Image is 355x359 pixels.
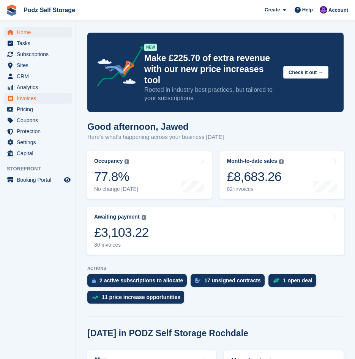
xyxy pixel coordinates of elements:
span: Subscriptions [17,49,62,60]
a: 2 active subscriptions to allocate [87,274,191,291]
a: Occupancy 77.8% No change [DATE] [87,151,212,199]
span: Invoices [17,93,62,104]
div: 17 unsigned contracts [204,277,261,283]
div: £3,103.22 [94,225,149,240]
a: Podz Self Storage [21,4,78,16]
a: 11 price increase opportunities [87,291,188,307]
img: deal-1b604bf984904fb50ccaf53a9ad4b4a5d6e5aea283cecdc64d6e3604feb123c2.svg [273,278,279,283]
a: menu [4,82,72,93]
img: icon-info-grey-7440780725fd019a000dd9b08b2336e03edf1995a4989e88bcd33f0948082b44.svg [142,215,146,220]
span: Booking Portal [17,175,62,185]
span: Create [265,6,280,14]
a: menu [4,27,72,38]
span: Help [302,6,313,14]
img: Jawed Chowdhary [320,6,327,14]
span: Analytics [17,82,62,93]
div: Month-to-date sales [227,158,277,164]
div: Occupancy [94,158,123,164]
span: Capital [17,148,62,159]
p: Rooted in industry best practices, but tailored to your subscriptions. [144,86,277,102]
a: menu [4,60,72,71]
div: 11 price increase opportunities [102,294,180,300]
span: Tasks [17,38,62,49]
img: icon-info-grey-7440780725fd019a000dd9b08b2336e03edf1995a4989e88bcd33f0948082b44.svg [279,159,284,164]
span: Home [17,27,62,38]
a: menu [4,49,72,60]
a: menu [4,93,72,104]
span: Coupons [17,115,62,126]
div: Awaiting payment [94,214,140,220]
span: Pricing [17,104,62,115]
span: Sites [17,60,62,71]
div: 1 open deal [283,277,312,283]
div: £8,683.26 [227,169,284,184]
span: Protection [17,126,62,137]
a: menu [4,104,72,115]
a: Awaiting payment £3,103.22 30 invoices [87,207,344,255]
img: stora-icon-8386f47178a22dfd0bd8f6a31ec36ba5ce8667c1dd55bd0f319d3a0aa187defe.svg [6,5,17,16]
a: menu [4,71,72,82]
h1: Good afternoon, Jawed [87,121,224,132]
span: Account [328,6,348,14]
button: Check it out → [283,66,328,79]
span: Settings [17,137,62,148]
a: 1 open deal [268,274,320,291]
div: 77.8% [94,169,138,184]
div: 2 active subscriptions to allocate [99,277,183,283]
h2: [DATE] in PODZ Self Storage Rochdale [87,328,248,339]
a: menu [4,38,72,49]
span: Storefront [7,165,76,173]
img: contract_signature_icon-13c848040528278c33f63329250d36e43548de30e8caae1d1a13099fd9432cc5.svg [195,278,200,283]
div: No change [DATE] [94,186,138,192]
p: Here's what's happening across your business [DATE] [87,133,224,142]
a: menu [4,126,72,137]
a: 17 unsigned contracts [191,274,268,291]
span: CRM [17,71,62,82]
div: 82 invoices [227,186,284,192]
div: NEW [144,44,157,51]
img: price_increase_opportunities-93ffe204e8149a01c8c9dc8f82e8f89637d9d84a8eef4429ea346261dce0b2c0.svg [92,296,98,299]
img: icon-info-grey-7440780725fd019a000dd9b08b2336e03edf1995a4989e88bcd33f0948082b44.svg [125,159,129,164]
p: Make £225.70 of extra revenue with our new price increases tool [144,53,277,86]
div: 30 invoices [94,242,149,248]
img: active_subscription_to_allocate_icon-d502201f5373d7db506a760aba3b589e785aa758c864c3986d89f69b8ff3... [92,278,96,283]
img: price-adjustments-announcement-icon-8257ccfd72463d97f412b2fc003d46551f7dbcb40ab6d574587a9cd5c0d94... [91,46,144,89]
p: ACTIONS [87,266,344,271]
a: Preview store [63,175,72,184]
a: menu [4,115,72,126]
a: Month-to-date sales £8,683.26 82 invoices [219,151,345,199]
a: menu [4,148,72,159]
a: menu [4,137,72,148]
a: menu [4,175,72,185]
